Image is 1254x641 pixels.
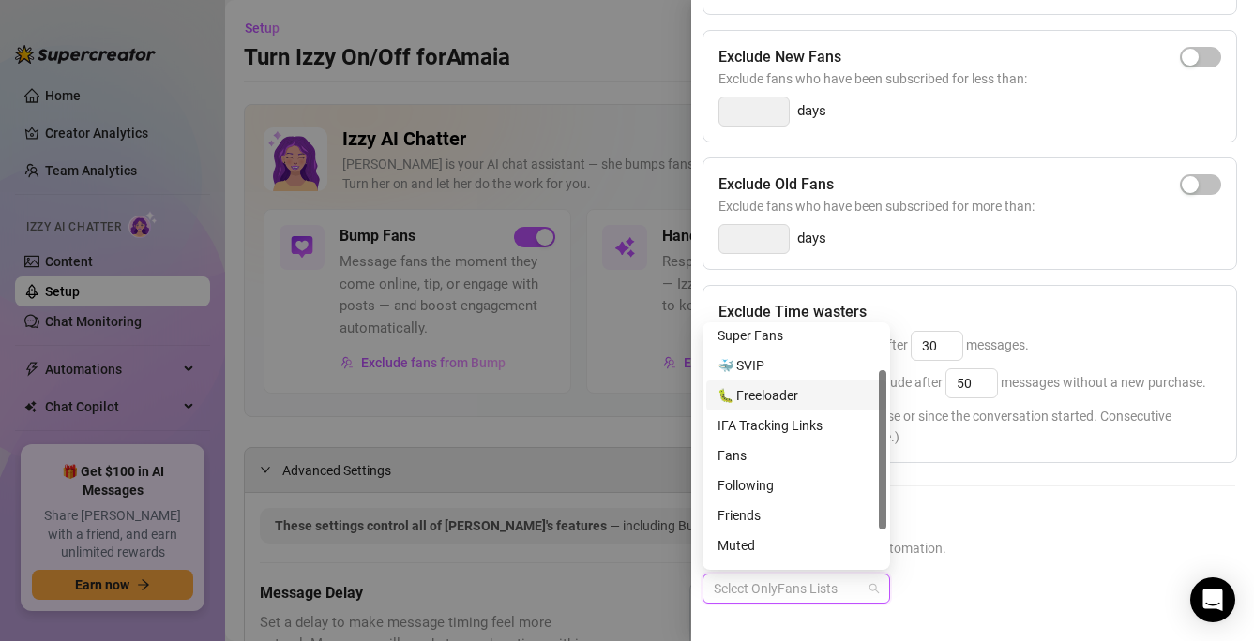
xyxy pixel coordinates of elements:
[718,406,1221,447] span: (Either since their last purchase or since the conversation started. Consecutive messages are cou...
[797,228,826,250] span: days
[718,475,875,496] div: Following
[718,535,875,556] div: Muted
[718,325,875,346] div: Super Fans
[718,385,875,406] div: 🐛 Freeloader
[797,100,826,123] span: days
[718,68,1221,89] span: Exclude fans who have been subscribed for less than:
[706,470,886,500] div: Following
[718,196,1221,216] span: Exclude fans who have been subscribed for more than:
[706,440,886,470] div: Fans
[1190,577,1235,622] div: Open Intercom Messenger
[718,505,875,526] div: Friends
[706,530,886,560] div: Muted
[703,509,1235,534] h5: Exclude Fans Lists
[706,560,886,590] div: Recent (last 24 hours)
[718,565,875,586] div: Recent (last 24 hours)
[703,538,1235,559] span: Select lists to exclude from AI automation.
[706,380,886,410] div: 🐛 Freeloader
[718,445,875,466] div: Fans
[718,355,875,376] div: 🐳 SVIP
[718,415,875,436] div: IFA Tracking Links
[718,375,1206,390] span: If they have spent before, exclude after messages without a new purchase.
[706,320,886,350] div: Super Fans
[706,410,886,440] div: IFA Tracking Links
[706,350,886,380] div: 🐳 SVIP
[706,500,886,530] div: Friends
[718,301,867,323] h5: Exclude Time wasters
[718,173,834,196] h5: Exclude Old Fans
[718,46,841,68] h5: Exclude New Fans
